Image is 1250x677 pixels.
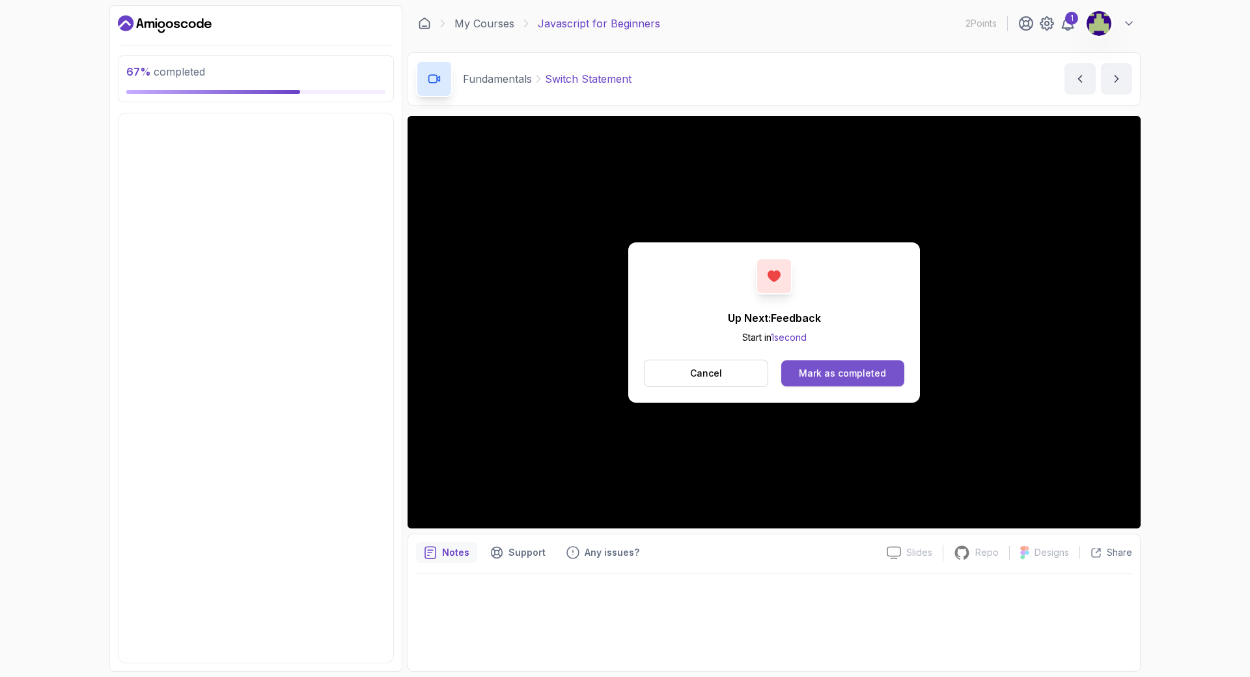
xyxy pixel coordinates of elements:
p: Support [508,546,546,559]
p: 2 Points [965,17,997,30]
button: Support button [482,542,553,563]
p: Slides [906,546,932,559]
a: Dashboard [418,17,431,30]
button: Feedback button [559,542,647,563]
button: previous content [1064,63,1096,94]
button: Cancel [644,360,768,387]
button: next content [1101,63,1132,94]
p: Cancel [690,367,722,380]
a: My Courses [454,16,514,31]
p: Switch Statement [545,71,632,87]
p: Share [1107,546,1132,559]
a: 1 [1060,16,1076,31]
span: 67 % [126,65,151,78]
div: 1 [1065,12,1078,25]
iframe: 23 - Switch Statement [408,116,1141,528]
div: Mark as completed [799,367,886,380]
p: Fundamentals [463,71,532,87]
span: 1 second [771,332,807,343]
p: Javascript for Beginners [538,16,660,31]
a: Dashboard [118,14,212,35]
p: Designs [1035,546,1069,559]
p: Notes [442,546,469,559]
p: Any issues? [585,546,639,559]
span: completed [126,65,205,78]
button: user profile image [1086,10,1135,36]
p: Up Next: Feedback [728,310,821,326]
button: notes button [416,542,477,563]
button: Share [1079,546,1132,559]
button: Mark as completed [781,360,904,386]
img: user profile image [1087,11,1111,36]
p: Repo [975,546,999,559]
p: Start in [728,331,821,344]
